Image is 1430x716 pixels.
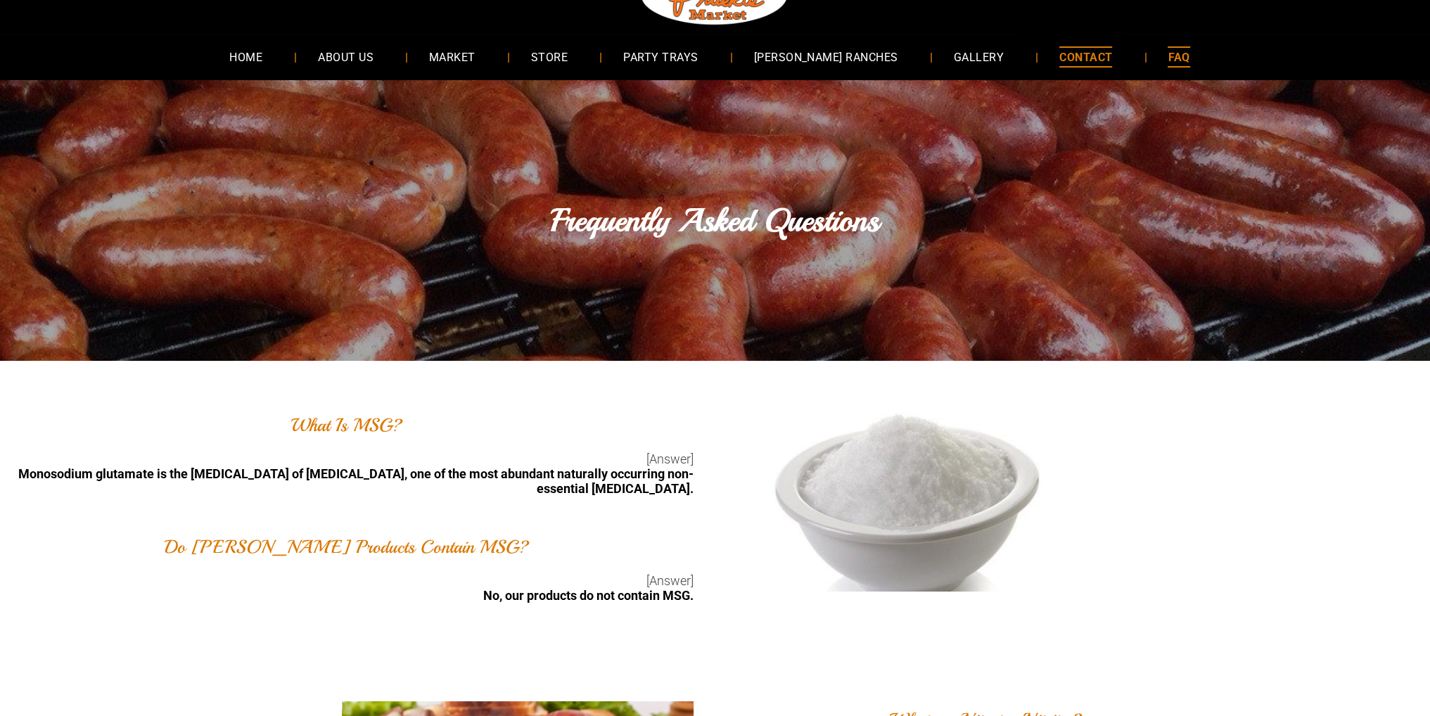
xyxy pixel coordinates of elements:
font: Frequently Asked Questions [551,200,879,241]
a: STORE [510,38,589,75]
span: [Answer] [646,452,694,466]
span: CONTACT [1059,46,1112,67]
a: GALLERY [933,38,1025,75]
a: FAQ [1147,38,1211,75]
a: MARKET [408,38,497,75]
a: [PERSON_NAME] RANCHES [733,38,919,75]
b: Monosodium glutamate is the [MEDICAL_DATA] of [MEDICAL_DATA], one of the most abundant naturally ... [18,466,694,496]
a: CONTACT [1038,38,1133,75]
font: Do [PERSON_NAME] Products Contain MSG? [165,535,529,558]
a: ABOUT US [297,38,395,75]
font: What Is MSG? [291,414,402,437]
img: msg-1920w.jpg [736,407,1088,592]
a: PARTY TRAYS [602,38,719,75]
a: HOME [208,38,283,75]
span: [Answer] [646,573,694,588]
